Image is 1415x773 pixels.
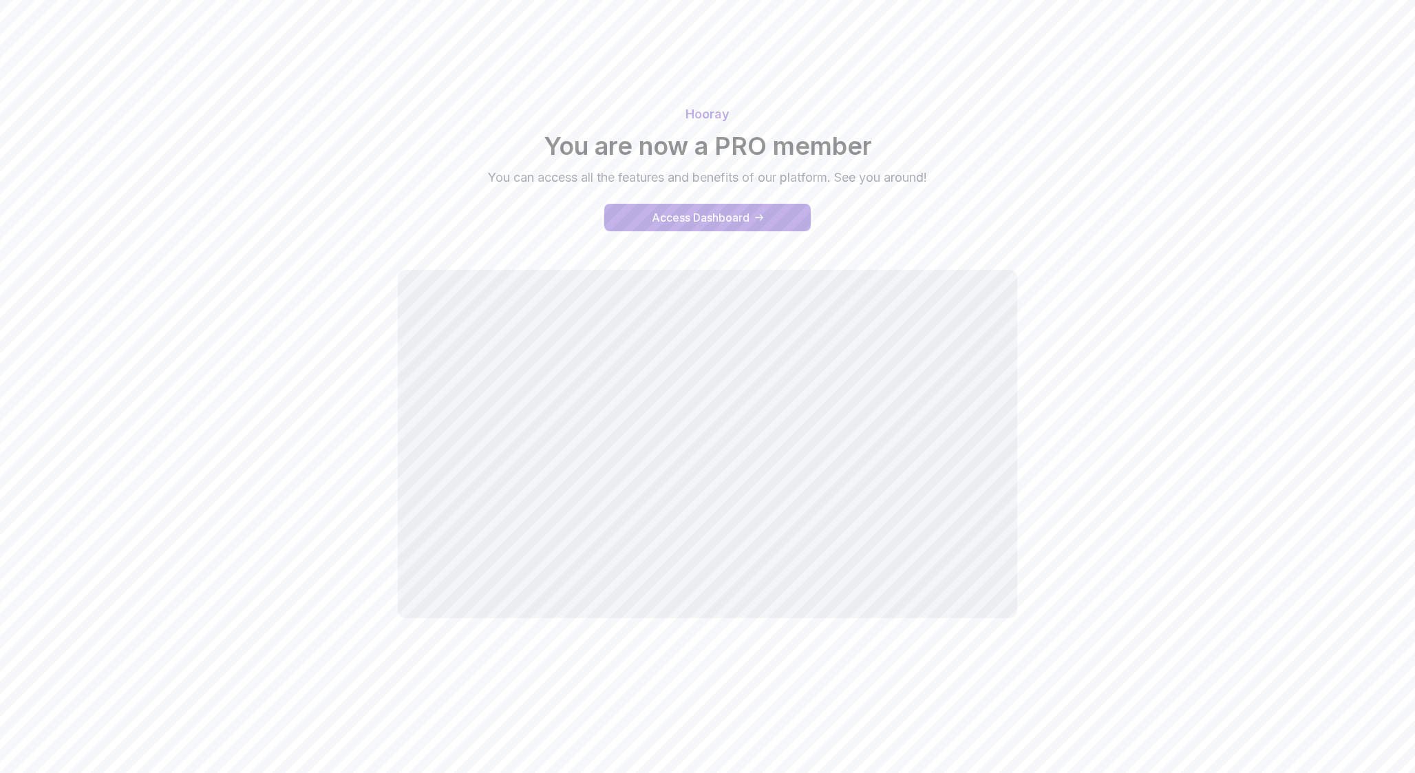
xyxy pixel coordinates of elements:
h2: You are now a PRO member [226,132,1189,160]
button: Access Dashboard [604,204,811,231]
p: You can access all the features and benefits of our platform. See you around! [476,168,939,187]
p: Hooray [226,105,1189,124]
div: Access Dashboard [652,209,749,226]
iframe: welcome [398,270,1017,618]
a: access-dashboard [604,204,811,231]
